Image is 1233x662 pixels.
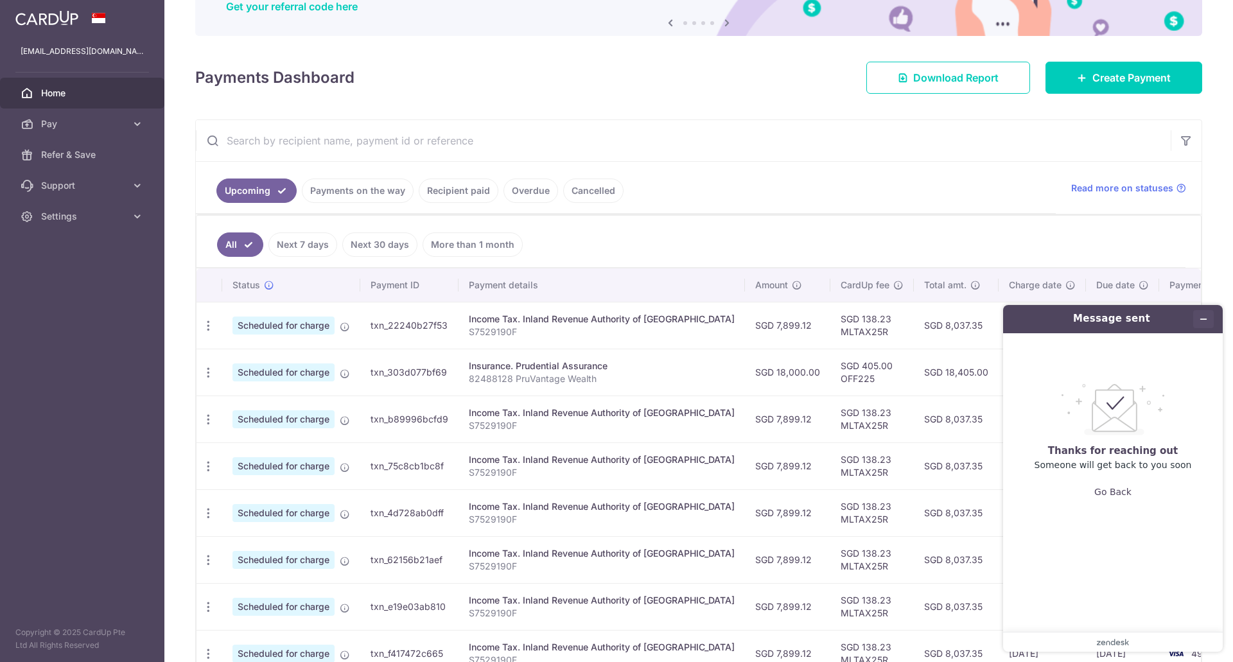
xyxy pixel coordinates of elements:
[830,396,914,442] td: SGD 138.23 MLTAX25R
[745,349,830,396] td: SGD 18,000.00
[563,179,624,203] a: Cancelled
[745,396,830,442] td: SGD 7,899.12
[469,372,735,385] p: 82488128 PruVantage Wealth
[914,396,999,442] td: SGD 8,037.35
[913,70,999,85] span: Download Report
[830,489,914,536] td: SGD 138.23 MLTAX25R
[830,302,914,349] td: SGD 138.23 MLTAX25R
[195,66,354,89] h4: Payments Dashboard
[469,313,735,326] div: Income Tax. Inland Revenue Authority of [GEOGRAPHIC_DATA]
[360,349,459,396] td: txn_303d077bf69
[914,442,999,489] td: SGD 8,037.35
[41,148,126,161] span: Refer & Save
[469,547,735,560] div: Income Tax. Inland Revenue Authority of [GEOGRAPHIC_DATA]
[469,594,735,607] div: Income Tax. Inland Revenue Authority of [GEOGRAPHIC_DATA]
[503,179,558,203] a: Overdue
[469,466,735,479] p: S7529190F
[830,349,914,396] td: SGD 405.00 OFF225
[745,489,830,536] td: SGD 7,899.12
[745,583,830,630] td: SGD 7,899.12
[232,279,260,292] span: Status
[232,598,335,616] span: Scheduled for charge
[914,489,999,536] td: SGD 8,037.35
[423,232,523,257] a: More than 1 month
[469,453,735,466] div: Income Tax. Inland Revenue Authority of [GEOGRAPHIC_DATA]
[469,500,735,513] div: Income Tax. Inland Revenue Authority of [GEOGRAPHIC_DATA]
[914,583,999,630] td: SGD 8,037.35
[1092,70,1171,85] span: Create Payment
[29,9,55,21] span: Help
[469,641,735,654] div: Income Tax. Inland Revenue Authority of [GEOGRAPHIC_DATA]
[866,62,1030,94] a: Download Report
[360,268,459,302] th: Payment ID
[830,442,914,489] td: SGD 138.23 MLTAX25R
[469,419,735,432] p: S7529190F
[360,442,459,489] td: txn_75c8cb1bc8f
[745,302,830,349] td: SGD 7,899.12
[41,179,126,192] span: Support
[419,179,498,203] a: Recipient paid
[469,560,735,573] p: S7529190F
[755,279,788,292] span: Amount
[469,607,735,620] p: S7529190F
[232,363,335,381] span: Scheduled for charge
[360,302,459,349] td: txn_22240b27f53
[41,87,126,100] span: Home
[360,536,459,583] td: txn_62156b21aef
[469,360,735,372] div: Insurance. Prudential Assurance
[459,268,745,302] th: Payment details
[268,232,337,257] a: Next 7 days
[830,583,914,630] td: SGD 138.23 MLTAX25R
[924,279,966,292] span: Total amt.
[745,536,830,583] td: SGD 7,899.12
[1071,182,1173,195] span: Read more on statuses
[360,489,459,536] td: txn_4d728ab0dff
[360,583,459,630] td: txn_e19e03ab810
[217,232,263,257] a: All
[302,179,414,203] a: Payments on the way
[993,295,1233,662] iframe: Find more information here
[41,210,126,223] span: Settings
[1045,62,1202,94] a: Create Payment
[914,349,999,396] td: SGD 18,405.00
[469,513,735,526] p: S7529190F
[1096,279,1135,292] span: Due date
[745,442,830,489] td: SGD 7,899.12
[360,396,459,442] td: txn_b89996bcfd9
[232,457,335,475] span: Scheduled for charge
[841,279,889,292] span: CardUp fee
[1009,279,1062,292] span: Charge date
[216,179,297,203] a: Upcoming
[15,10,78,26] img: CardUp
[914,536,999,583] td: SGD 8,037.35
[232,551,335,569] span: Scheduled for charge
[914,302,999,349] td: SGD 8,037.35
[196,120,1171,161] input: Search by recipient name, payment id or reference
[342,232,417,257] a: Next 30 days
[232,410,335,428] span: Scheduled for charge
[232,504,335,522] span: Scheduled for charge
[232,317,335,335] span: Scheduled for charge
[21,45,144,58] p: [EMAIL_ADDRESS][DOMAIN_NAME]
[1071,182,1186,195] a: Read more on statuses
[830,536,914,583] td: SGD 138.23 MLTAX25R
[469,326,735,338] p: S7529190F
[41,118,126,130] span: Pay
[469,406,735,419] div: Income Tax. Inland Revenue Authority of [GEOGRAPHIC_DATA]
